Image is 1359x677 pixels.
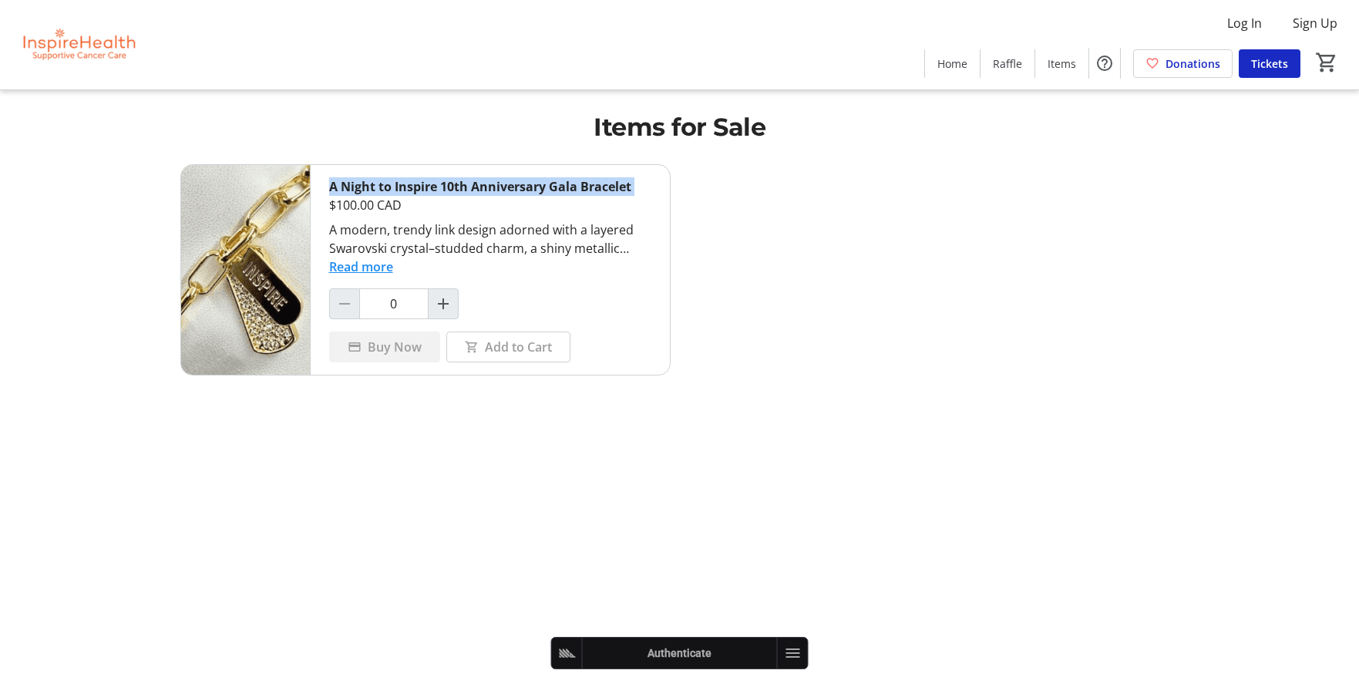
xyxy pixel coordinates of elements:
button: Help [1089,48,1120,79]
a: Tickets [1239,49,1300,78]
span: Items [1048,56,1076,72]
button: Increment by one [429,289,458,318]
span: Tickets [1251,56,1288,72]
span: Home [937,56,967,72]
a: Donations [1133,49,1233,78]
div: A Night to Inspire 10th Anniversary Gala Bracelet [329,177,651,196]
a: Items [1035,49,1088,78]
span: Log In [1227,14,1262,32]
a: Raffle [981,49,1034,78]
img: A Night to Inspire 10th Anniversary Gala Bracelet [181,165,310,375]
input: A Night to Inspire 10th Anniversary Gala Bracelet Quantity [359,288,429,319]
h1: Items for Sale [180,109,1179,146]
div: $100.00 CAD [329,196,651,214]
button: Sign Up [1280,11,1350,35]
span: Sign Up [1293,14,1337,32]
a: Home [925,49,980,78]
img: InspireHealth Supportive Cancer Care's Logo [9,6,146,83]
button: Log In [1215,11,1274,35]
button: Cart [1313,49,1340,76]
div: A modern, trendy link design adorned with a layered Swarovski crystal–studded charm, a shiny meta... [329,221,651,258]
span: Raffle [993,56,1022,72]
span: Donations [1166,56,1220,72]
button: Read more [329,258,393,276]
